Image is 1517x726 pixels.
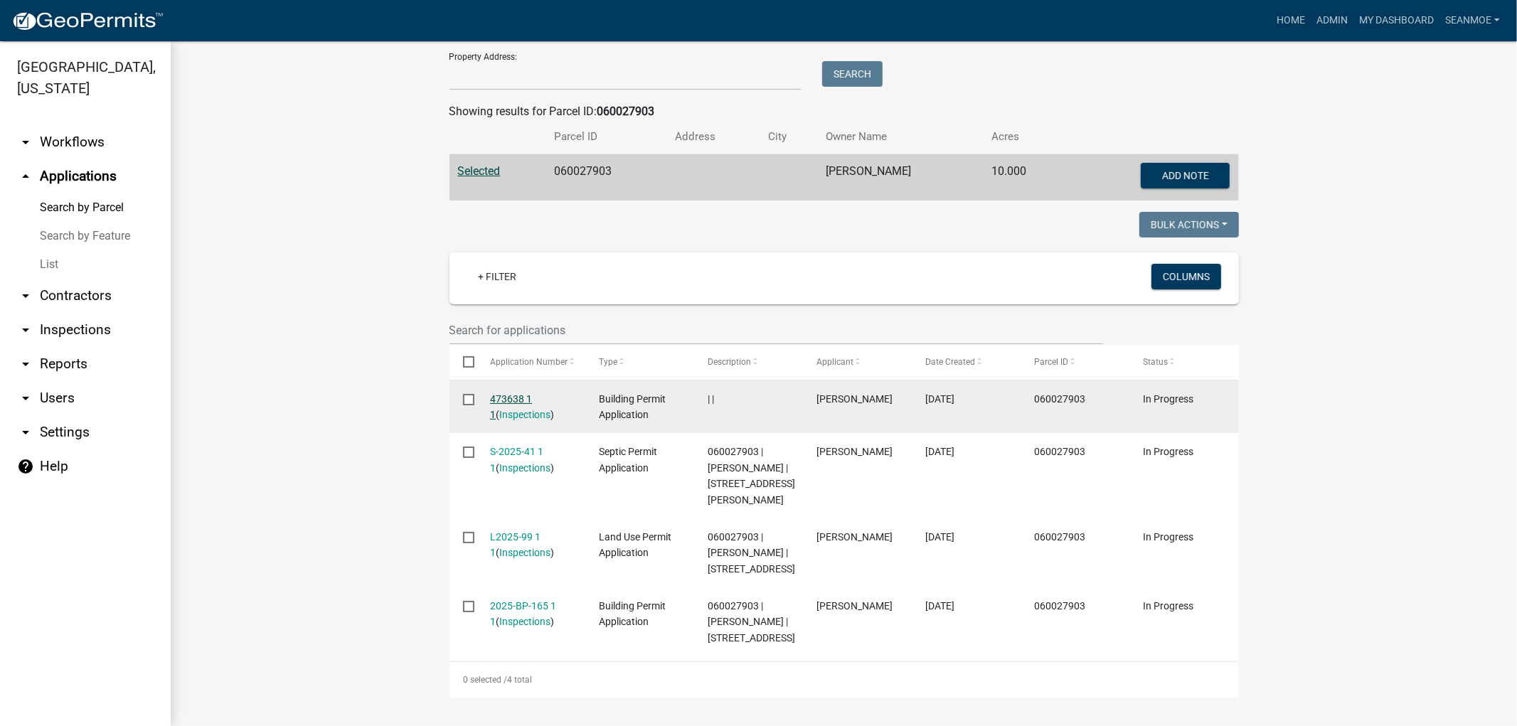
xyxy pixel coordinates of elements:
[1021,345,1129,379] datatable-header-cell: Parcel ID
[499,616,550,627] a: Inspections
[694,345,803,379] datatable-header-cell: Description
[925,357,975,367] span: Date Created
[822,61,883,87] button: Search
[490,357,568,367] span: Application Number
[1439,7,1506,34] a: SeanMoe
[1141,163,1230,188] button: Add Note
[817,154,983,201] td: [PERSON_NAME]
[1151,264,1221,289] button: Columns
[666,120,760,154] th: Address
[925,531,954,543] span: 07/17/2025
[499,547,550,558] a: Inspections
[490,529,572,562] div: ( )
[467,264,528,289] a: + Filter
[708,357,751,367] span: Description
[17,287,34,304] i: arrow_drop_down
[708,600,795,644] span: 060027903 | STEVEN J JANSMA | 1173 125th St NW
[17,134,34,151] i: arrow_drop_down
[17,168,34,185] i: arrow_drop_up
[1035,446,1086,457] span: 060027903
[477,345,585,379] datatable-header-cell: Application Number
[599,600,666,628] span: Building Permit Application
[1144,600,1194,612] span: In Progress
[816,600,893,612] span: Steven James Jansma
[1139,212,1239,237] button: Bulk Actions
[449,662,1239,698] div: 4 total
[545,120,666,154] th: Parcel ID
[925,393,954,405] span: 09/04/2025
[17,390,34,407] i: arrow_drop_down
[490,393,532,421] a: 473638 1 1
[599,446,657,474] span: Septic Permit Application
[816,393,893,405] span: Doug Prokott
[760,120,817,154] th: City
[925,446,954,457] span: 07/17/2025
[490,598,572,631] div: ( )
[1144,446,1194,457] span: In Progress
[1144,393,1194,405] span: In Progress
[597,105,655,118] strong: 060027903
[708,531,795,575] span: 060027903 | STEVEN J JANSMA | 1175 125th St NW
[599,357,617,367] span: Type
[490,446,543,474] a: S-2025-41 1 1
[708,446,795,506] span: 060027903 | STEVEN J JANSMA | 1173 125th St NW Rice MN
[449,345,477,379] datatable-header-cell: Select
[17,424,34,441] i: arrow_drop_down
[912,345,1021,379] datatable-header-cell: Date Created
[1035,531,1086,543] span: 060027903
[490,444,572,476] div: ( )
[17,458,34,475] i: help
[1311,7,1353,34] a: Admin
[1353,7,1439,34] a: My Dashboard
[17,321,34,338] i: arrow_drop_down
[803,345,912,379] datatable-header-cell: Applicant
[599,531,671,559] span: Land Use Permit Application
[599,393,666,421] span: Building Permit Application
[816,357,853,367] span: Applicant
[816,446,893,457] span: Steven James Jansma
[458,164,501,178] a: Selected
[983,120,1067,154] th: Acres
[1035,600,1086,612] span: 060027903
[1035,393,1086,405] span: 060027903
[1162,170,1209,181] span: Add Note
[490,531,541,559] a: L2025-99 1 1
[490,600,556,628] a: 2025-BP-165 1 1
[817,120,983,154] th: Owner Name
[17,356,34,373] i: arrow_drop_down
[925,600,954,612] span: 07/17/2025
[816,531,893,543] span: Steven James Jansma
[708,393,714,405] span: | |
[463,675,507,685] span: 0 selected /
[499,409,550,420] a: Inspections
[1035,357,1069,367] span: Parcel ID
[490,391,572,424] div: ( )
[1271,7,1311,34] a: Home
[1144,357,1169,367] span: Status
[1129,345,1238,379] datatable-header-cell: Status
[449,316,1104,345] input: Search for applications
[983,154,1067,201] td: 10.000
[545,154,666,201] td: 060027903
[499,462,550,474] a: Inspections
[1144,531,1194,543] span: In Progress
[585,345,694,379] datatable-header-cell: Type
[449,103,1239,120] div: Showing results for Parcel ID:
